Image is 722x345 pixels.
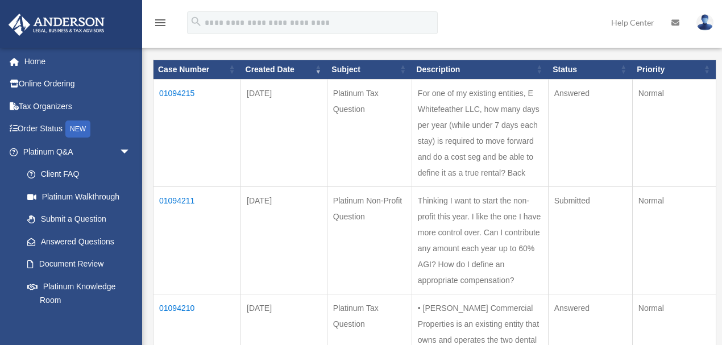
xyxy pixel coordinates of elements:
a: Online Ordering [8,73,148,95]
td: 01094215 [153,79,241,186]
i: search [190,15,202,28]
span: arrow_drop_down [119,140,142,164]
td: Thinking I want to start the non-profit this year. I like the one I have more control over. Can I... [412,186,548,294]
th: Description: activate to sort column ascending [412,60,548,79]
td: Submitted [548,186,632,294]
td: For one of my existing entities, E Whitefeather LLC, how many days per year (while under 7 days e... [412,79,548,186]
a: Platinum Walkthrough [16,185,142,208]
td: Answered [548,79,632,186]
td: [DATE] [241,186,327,294]
img: User Pic [696,14,713,31]
a: Order StatusNEW [8,118,148,141]
a: menu [153,20,167,30]
a: Platinum Q&Aarrow_drop_down [8,140,142,163]
a: Submit a Question [16,208,142,231]
a: Tax Organizers [8,95,148,118]
td: Normal [632,79,716,186]
a: Document Review [16,253,142,276]
td: [DATE] [241,79,327,186]
a: Home [8,50,148,73]
th: Subject: activate to sort column ascending [327,60,412,79]
i: menu [153,16,167,30]
td: Platinum Non-Profit Question [327,186,412,294]
td: Normal [632,186,716,294]
a: Platinum Knowledge Room [16,275,142,311]
td: Platinum Tax Question [327,79,412,186]
td: 01094211 [153,186,241,294]
div: NEW [65,120,90,138]
th: Priority: activate to sort column ascending [632,60,716,79]
th: Case Number: activate to sort column ascending [153,60,241,79]
a: Client FAQ [16,163,142,186]
a: Answered Questions [16,230,136,253]
img: Anderson Advisors Platinum Portal [5,14,108,36]
th: Created Date: activate to sort column ascending [241,60,327,79]
th: Status: activate to sort column ascending [548,60,632,79]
